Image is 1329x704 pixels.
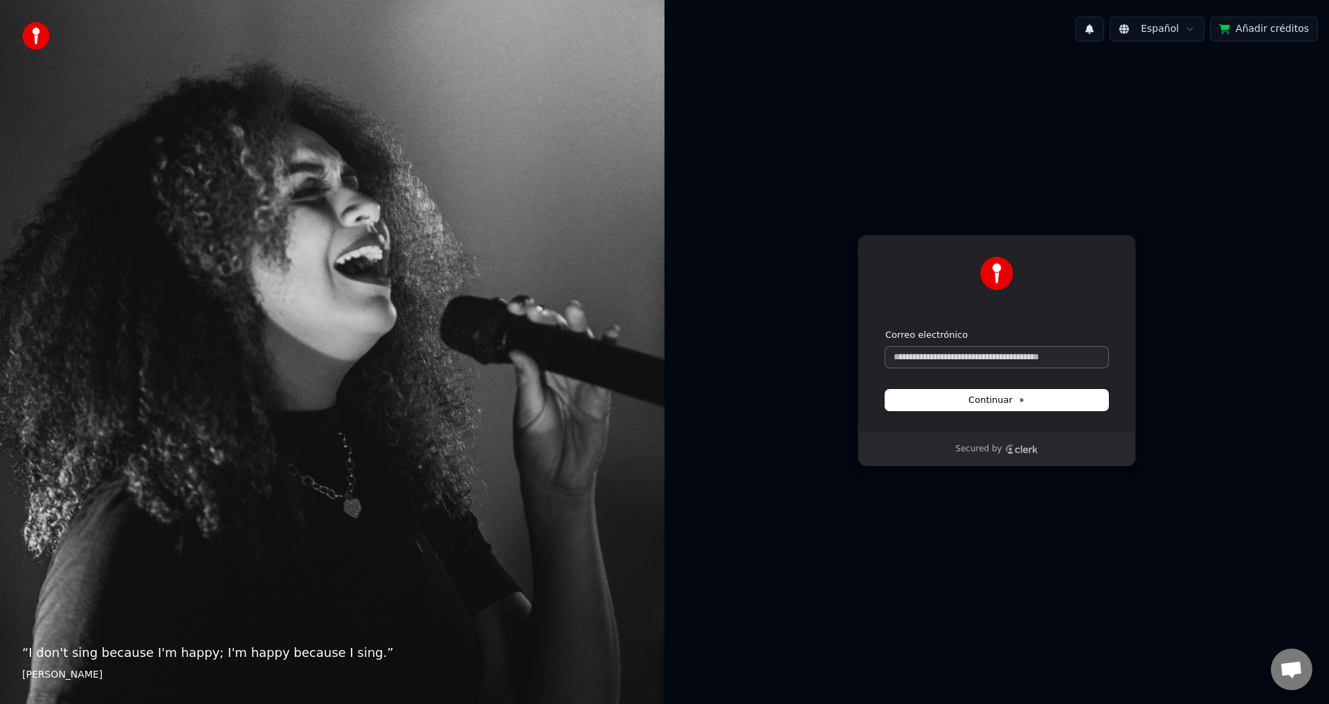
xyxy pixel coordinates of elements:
[885,329,968,341] label: Correo electrónico
[1005,444,1038,454] a: Clerk logo
[968,394,1025,406] span: Continuar
[22,668,642,682] footer: [PERSON_NAME]
[980,257,1013,290] img: Youka
[22,22,50,50] img: youka
[1210,17,1318,42] button: Añadir créditos
[885,390,1108,410] button: Continuar
[1271,649,1312,690] a: Chat abierto
[22,643,642,662] p: “ I don't sing because I'm happy; I'm happy because I sing. ”
[955,444,1002,455] p: Secured by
